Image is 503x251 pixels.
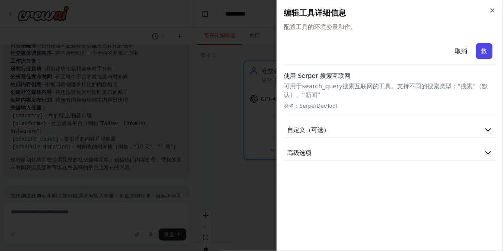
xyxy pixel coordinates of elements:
button: 取消 [450,43,473,59]
button: 救 [476,43,493,59]
button: 自定义（可选） [284,122,496,138]
button: 高级选项 [284,145,496,161]
p: 可用于search_query搜索互联网的工具。支持不同的搜索类型：“搜索”（默认）、“新闻” [284,82,496,99]
h2: 编辑工具详细信息 [284,7,496,19]
p: 类名：SerperDevTool [284,103,496,109]
span: 高级选项 [288,148,312,157]
h3: 使用 Serper 搜索互联网 [284,71,496,80]
span: 自定义（可选） [288,125,330,134]
span: 配置工具的环境变量和作。 [284,23,496,31]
